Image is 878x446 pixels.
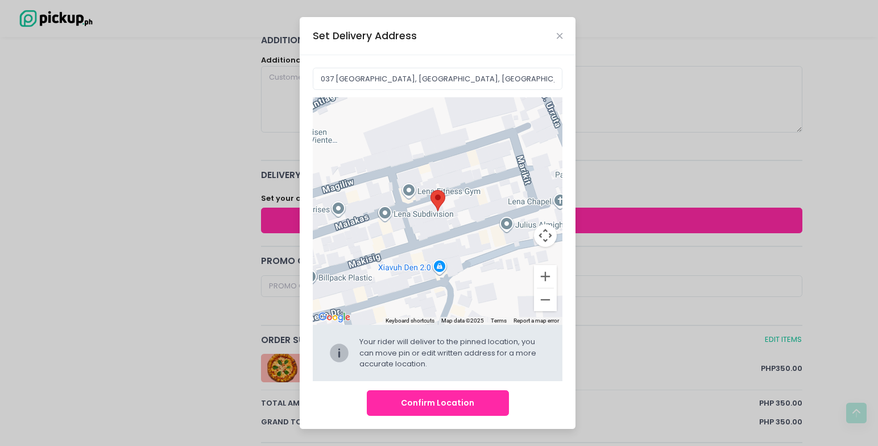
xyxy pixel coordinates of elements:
div: Your rider will deliver to the pinned location, you can move pin or edit written address for a mo... [359,336,547,370]
a: Open this area in Google Maps (opens a new window) [316,310,353,325]
button: Confirm Location [367,390,509,416]
button: Zoom out [534,288,557,311]
button: Close [557,33,562,39]
div: Set Delivery Address [313,28,417,43]
a: Report a map error [513,317,559,324]
span: Map data ©2025 [441,317,484,324]
img: Google [316,310,353,325]
button: Keyboard shortcuts [386,317,434,325]
button: Map camera controls [534,224,557,247]
button: Zoom in [534,265,557,288]
a: Terms (opens in new tab) [491,317,507,324]
input: Delivery Address [313,68,563,89]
